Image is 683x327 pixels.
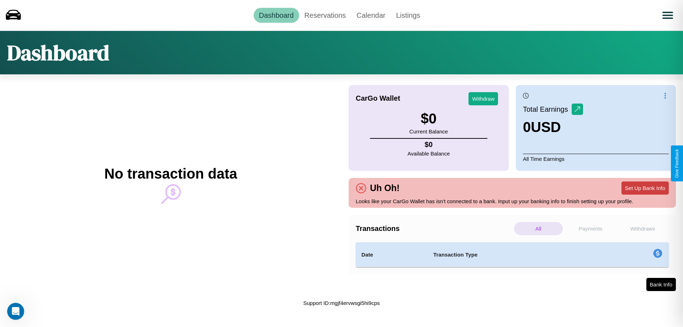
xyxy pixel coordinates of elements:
[356,94,400,102] h4: CarGo Wallet
[361,250,422,259] h4: Date
[566,222,615,235] p: Payments
[409,111,448,127] h3: $ 0
[468,92,498,105] button: Withdraw
[303,298,380,308] p: Support ID: mgjf4ervwsgi5hi9cps
[433,250,595,259] h4: Transaction Type
[7,38,109,67] h1: Dashboard
[523,119,583,135] h3: 0 USD
[7,303,24,320] iframe: Intercom live chat
[523,154,669,164] p: All Time Earnings
[356,196,669,206] p: Looks like your CarGo Wallet has isn't connected to a bank. Input up your banking info to finish ...
[658,5,678,25] button: Open menu
[391,8,425,23] a: Listings
[646,278,676,291] button: Bank Info
[409,127,448,136] p: Current Balance
[618,222,667,235] p: Withdraws
[356,225,512,233] h4: Transactions
[351,8,391,23] a: Calendar
[356,242,669,267] table: simple table
[523,103,572,116] p: Total Earnings
[674,149,679,178] div: Give Feedback
[408,141,450,149] h4: $ 0
[254,8,299,23] a: Dashboard
[621,181,669,195] button: Set Up Bank Info
[299,8,351,23] a: Reservations
[104,166,237,182] h2: No transaction data
[408,149,450,158] p: Available Balance
[514,222,563,235] p: All
[366,183,403,193] h4: Uh Oh!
